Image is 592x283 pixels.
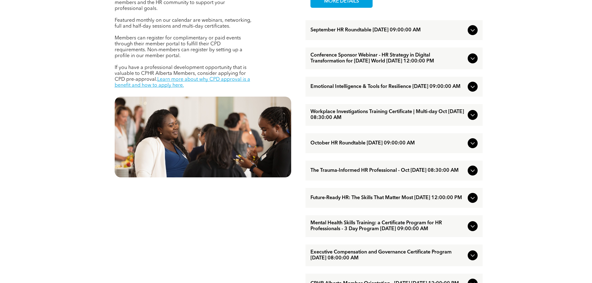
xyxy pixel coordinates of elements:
span: If you have a professional development opportunity that is valuable to CPHR Alberta Members, cons... [115,65,246,82]
span: Members can register for complimentary or paid events through their member portal to fulfill thei... [115,36,242,58]
span: Emotional Intelligence & Tools for Resilience [DATE] 09:00:00 AM [310,84,465,90]
span: Mental Health Skills Training: a Certificate Program for HR Professionals - 3 Day Program [DATE] ... [310,220,465,232]
span: September HR Roundtable [DATE] 09:00:00 AM [310,27,465,33]
span: October HR Roundtable [DATE] 09:00:00 AM [310,140,465,146]
span: Workplace Investigations Training Certificate | Multi-day Oct [DATE] 08:30:00 AM [310,109,465,121]
a: Learn more about why CPD approval is a benefit and how to apply here. [115,77,250,88]
span: Featured monthly on our calendar are webinars, networking, full and half-day sessions and multi-d... [115,18,251,29]
span: Conference Sponsor Webinar - HR Strategy in Digital Transformation for [DATE] World [DATE] 12:00:... [310,52,465,64]
span: Future-Ready HR: The Skills That Matter Most [DATE] 12:00:00 PM [310,195,465,201]
span: Executive Compensation and Governance Certificate Program [DATE] 08:00:00 AM [310,249,465,261]
span: The Trauma-Informed HR Professional - Oct [DATE] 08:30:00 AM [310,168,465,174]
